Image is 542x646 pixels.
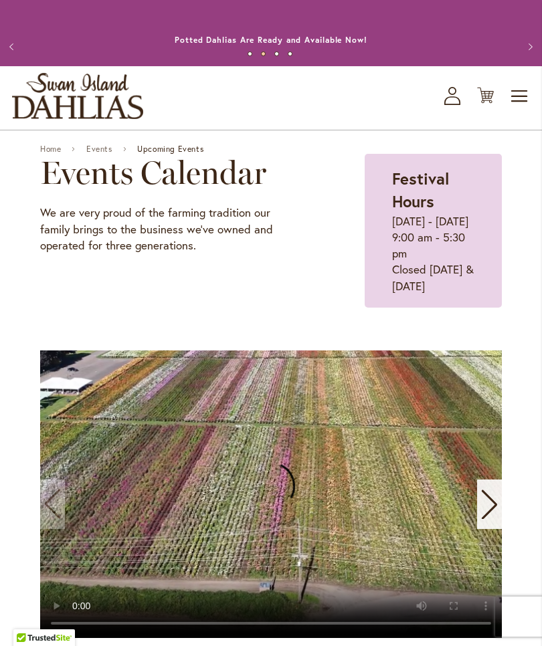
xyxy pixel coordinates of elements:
[274,51,279,56] button: 3 of 4
[392,213,474,294] p: [DATE] - [DATE] 9:00 am - 5:30 pm Closed [DATE] & [DATE]
[248,51,252,56] button: 1 of 4
[40,205,298,253] p: We are very proud of the farming tradition our family brings to the business we've owned and oper...
[288,51,292,56] button: 4 of 4
[40,350,502,638] swiper-slide: 1 / 11
[392,168,449,212] strong: Festival Hours
[261,51,266,56] button: 2 of 4
[10,599,48,636] iframe: Launch Accessibility Center
[86,144,112,154] a: Events
[40,144,61,154] a: Home
[137,144,203,154] span: Upcoming Events
[40,154,298,191] h2: Events Calendar
[175,35,367,45] a: Potted Dahlias Are Ready and Available Now!
[515,33,542,60] button: Next
[12,73,143,119] a: store logo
